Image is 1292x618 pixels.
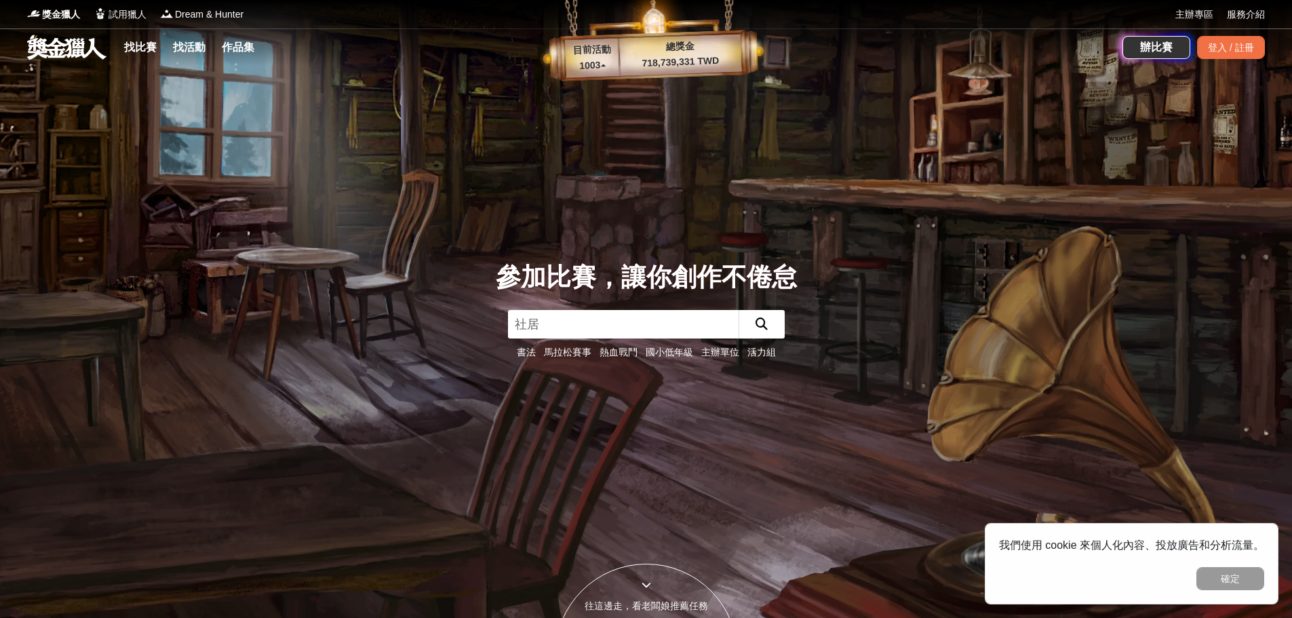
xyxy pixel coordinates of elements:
[27,7,41,20] img: Logo
[747,347,776,358] a: 活力組
[216,38,260,57] a: 作品集
[564,42,619,58] p: 目前活動
[27,7,80,22] a: Logo獎金獵人
[94,7,146,22] a: Logo試用獵人
[119,38,162,57] a: 找比賽
[517,347,536,358] a: 書法
[160,7,243,22] a: LogoDream & Hunter
[555,599,737,613] div: 往這邊走，看老闆娘推薦任務
[1196,567,1264,590] button: 確定
[619,53,742,71] p: 718,739,331 TWD
[701,347,739,358] a: 主辦單位
[496,258,797,296] div: 參加比賽，讓你創作不倦怠
[619,37,741,56] p: 總獎金
[1122,36,1190,59] a: 辦比賽
[160,7,174,20] img: Logo
[1197,36,1265,59] div: 登入 / 註冊
[175,7,243,22] span: Dream & Hunter
[600,347,638,358] a: 熱血戰鬥
[999,539,1264,551] span: 我們使用 cookie 來個人化內容、投放廣告和分析流量。
[544,347,591,358] a: 馬拉松賽事
[1175,7,1213,22] a: 主辦專區
[168,38,211,57] a: 找活動
[94,7,107,20] img: Logo
[1227,7,1265,22] a: 服務介紹
[508,310,739,339] input: 2025 反詐視界—全國影片競賽
[109,7,146,22] span: 試用獵人
[42,7,80,22] span: 獎金獵人
[565,58,620,74] p: 1003 ▴
[646,347,693,358] a: 國小低年級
